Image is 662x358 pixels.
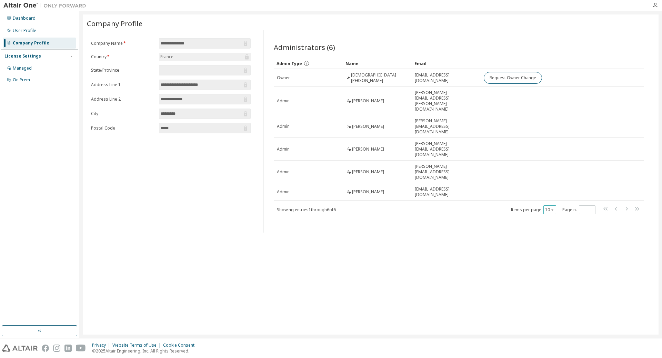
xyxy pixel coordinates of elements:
[352,189,384,195] span: [PERSON_NAME]
[277,169,290,175] span: Admin
[277,98,290,104] span: Admin
[484,72,542,84] button: Request Owner Change
[76,345,86,352] img: youtube.svg
[91,96,155,102] label: Address Line 2
[352,124,384,129] span: [PERSON_NAME]
[4,53,41,59] div: License Settings
[415,72,478,83] span: [EMAIL_ADDRESS][DOMAIN_NAME]
[112,342,163,348] div: Website Terms of Use
[415,118,478,135] span: [PERSON_NAME][EMAIL_ADDRESS][DOMAIN_NAME]
[159,53,251,61] div: France
[277,207,336,213] span: Showing entries 1 through 6 of 6
[13,65,32,71] div: Managed
[277,75,290,81] span: Owner
[562,205,595,214] span: Page n.
[13,77,30,83] div: On Prem
[345,58,409,69] div: Name
[277,124,290,129] span: Admin
[3,2,90,9] img: Altair One
[13,40,49,46] div: Company Profile
[352,98,384,104] span: [PERSON_NAME]
[159,53,174,61] div: France
[351,72,409,83] span: [DEMOGRAPHIC_DATA][PERSON_NAME]
[415,141,478,157] span: [PERSON_NAME][EMAIL_ADDRESS][DOMAIN_NAME]
[92,348,199,354] p: © 2025 Altair Engineering, Inc. All Rights Reserved.
[13,16,36,21] div: Dashboard
[87,19,142,28] span: Company Profile
[352,169,384,175] span: [PERSON_NAME]
[53,345,60,352] img: instagram.svg
[277,146,290,152] span: Admin
[64,345,72,352] img: linkedin.svg
[91,54,155,60] label: Country
[163,342,199,348] div: Cookie Consent
[352,146,384,152] span: [PERSON_NAME]
[415,186,478,197] span: [EMAIL_ADDRESS][DOMAIN_NAME]
[545,207,554,213] button: 10
[42,345,49,352] img: facebook.svg
[277,61,302,67] span: Admin Type
[415,164,478,180] span: [PERSON_NAME][EMAIL_ADDRESS][DOMAIN_NAME]
[91,111,155,116] label: City
[274,42,335,52] span: Administrators (6)
[91,68,155,73] label: State/Province
[13,28,36,33] div: User Profile
[91,41,155,46] label: Company Name
[2,345,38,352] img: altair_logo.svg
[511,205,556,214] span: Items per page
[92,342,112,348] div: Privacy
[414,58,478,69] div: Email
[415,90,478,112] span: [PERSON_NAME][EMAIL_ADDRESS][PERSON_NAME][DOMAIN_NAME]
[91,82,155,88] label: Address Line 1
[91,125,155,131] label: Postal Code
[277,189,290,195] span: Admin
